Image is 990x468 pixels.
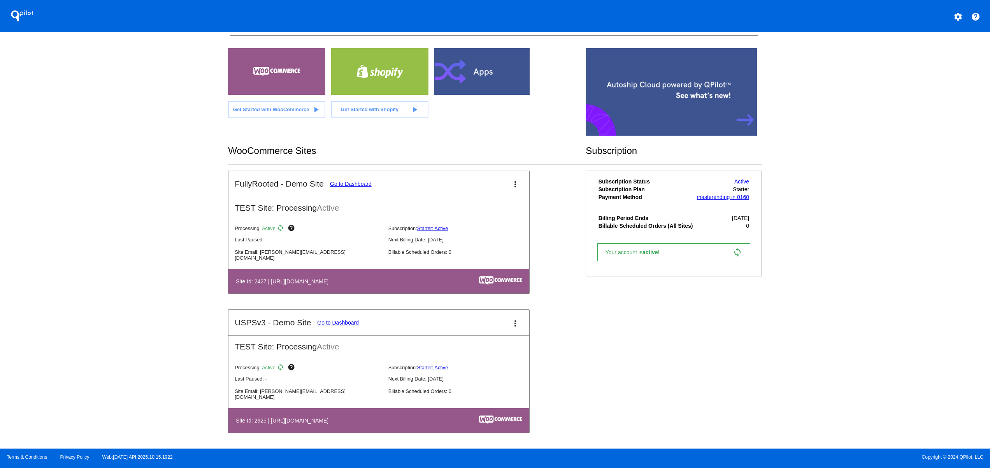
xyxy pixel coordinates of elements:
h1: QPilot [7,8,38,24]
h2: TEST Site: Processing [228,197,529,213]
img: c53aa0e5-ae75-48aa-9bee-956650975ee5 [479,416,522,424]
mat-icon: play_arrow [311,105,321,114]
span: Copyright © 2024 QPilot, LLC [502,454,983,460]
mat-icon: more_vert [511,319,520,328]
th: Billing Period Ends [598,215,695,222]
h2: USPSv3 - Demo Site [235,318,311,327]
a: Privacy Policy [60,454,90,460]
mat-icon: sync [733,248,742,257]
a: Web:[DATE] API:2025.10.15.1922 [102,454,173,460]
a: Starter: Active [417,365,448,370]
span: Active [262,365,276,370]
span: Active [317,342,339,351]
mat-icon: help [971,12,980,21]
mat-icon: settings [953,12,963,21]
h4: Site Id: 2925 | [URL][DOMAIN_NAME] [236,417,332,424]
p: Site Email: [PERSON_NAME][EMAIL_ADDRESS][DOMAIN_NAME] [235,249,382,261]
p: Processing: [235,363,382,373]
mat-icon: help [288,224,297,234]
h2: WooCommerce Sites [228,145,586,156]
a: Get Started with WooCommerce [228,101,325,118]
span: Get Started with Shopify [341,107,399,112]
th: Subscription Status [598,178,695,185]
span: [DATE] [732,215,749,221]
p: Last Paused: - [235,376,382,382]
h4: Site Id: 2427 | [URL][DOMAIN_NAME] [236,278,332,285]
a: Go to Dashboard [317,320,359,326]
span: active! [642,249,664,255]
img: c53aa0e5-ae75-48aa-9bee-956650975ee5 [479,276,522,285]
p: Billable Scheduled Orders: 0 [388,249,535,255]
span: Your account is [606,249,668,255]
a: Your account isactive! sync [597,243,750,261]
p: Subscription: [388,225,535,231]
span: Active [262,225,276,231]
a: Get Started with Shopify [331,101,428,118]
span: Get Started with WooCommerce [233,107,309,112]
mat-icon: help [288,363,297,373]
p: Site Email: [PERSON_NAME][EMAIL_ADDRESS][DOMAIN_NAME] [235,388,382,400]
p: Next Billing Date: [DATE] [388,376,535,382]
th: Payment Method [598,194,695,201]
span: 0 [746,223,749,229]
p: Next Billing Date: [DATE] [388,237,535,243]
th: Subscription Plan [598,186,695,193]
mat-icon: sync [277,363,286,373]
span: master [697,194,713,200]
a: Terms & Conditions [7,454,47,460]
h2: Subscription [586,145,762,156]
span: Active [317,203,339,212]
h2: FullyRooted - Demo Site [235,179,324,189]
span: Starter [733,186,749,192]
a: Go to Dashboard [330,181,372,187]
h2: TEST Site: Processing [228,336,529,351]
p: Subscription: [388,365,535,370]
p: Last Paused: - [235,237,382,243]
p: Processing: [235,224,382,234]
a: Active [734,178,749,185]
mat-icon: more_vert [511,180,520,189]
p: Billable Scheduled Orders: 0 [388,388,535,394]
a: masterending in 0160 [697,194,749,200]
mat-icon: play_arrow [410,105,419,114]
a: Starter: Active [417,225,448,231]
mat-icon: sync [277,224,286,234]
th: Billable Scheduled Orders (All Sites) [598,222,695,229]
